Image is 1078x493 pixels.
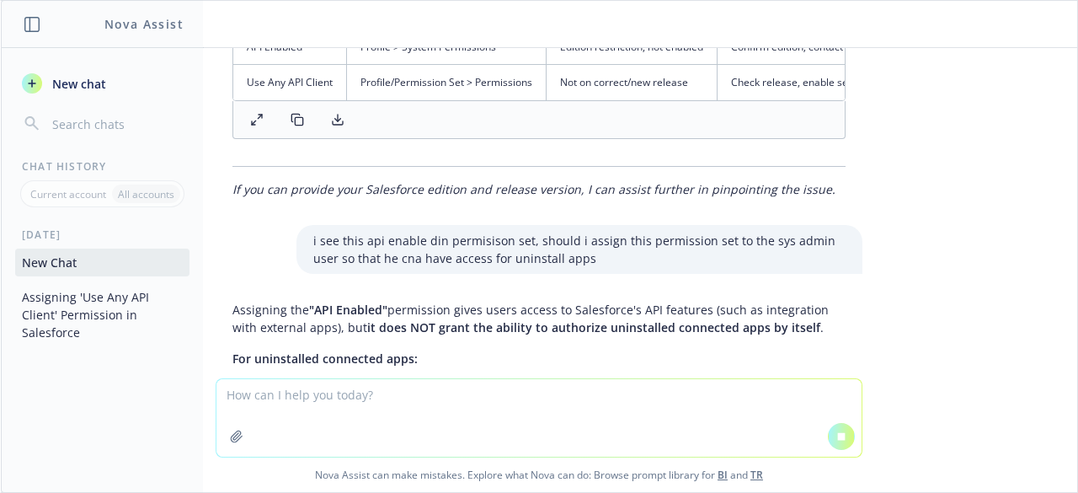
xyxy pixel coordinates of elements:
em: If you can provide your Salesforce edition and release version, I can assist further in pinpointi... [232,181,835,197]
td: Not on correct/new release [547,65,718,100]
a: BI [718,468,728,482]
div: Chat History [2,159,203,174]
span: it does NOT grant the ability to authorize uninstalled connected apps by itself [367,319,820,335]
div: [DATE] [2,228,203,242]
td: Profile/Permission Set > Permissions [347,65,547,100]
h1: Nova Assist [104,15,184,33]
td: Check release, enable setting, contact SFDC [718,65,951,100]
input: Search chats [49,112,183,136]
span: "API Enabled" [309,302,387,318]
button: New chat [15,68,189,99]
button: New Chat [15,249,189,276]
p: i see this api enable din permisison set, should i assign this permission set to the sys admin us... [313,232,846,267]
p: All accounts [118,187,174,201]
button: Assigning 'Use Any API Client' Permission in Salesforce [15,283,189,346]
p: Assigning the permission gives users access to Salesforce's API features (such as integration wit... [232,301,846,336]
td: Use Any API Client [233,65,347,100]
a: TR [750,468,763,482]
span: Nova Assist can make mistakes. Explore what Nova can do: Browse prompt library for and [8,458,1070,492]
p: Current account [30,187,106,201]
span: New chat [49,75,106,93]
span: For uninstalled connected apps: [232,351,418,367]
